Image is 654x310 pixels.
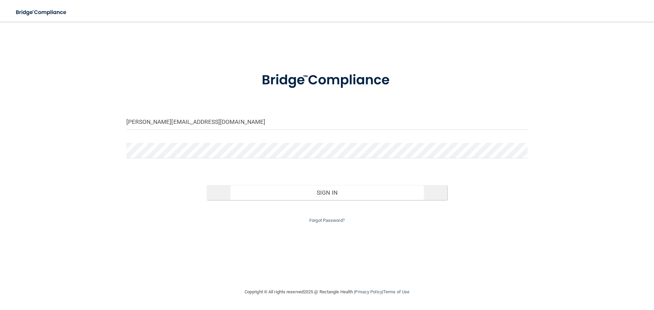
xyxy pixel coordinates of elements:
div: Copyright © All rights reserved 2025 @ Rectangle Health | | [203,281,451,303]
img: bridge_compliance_login_screen.278c3ca4.svg [248,63,406,98]
a: Terms of Use [383,289,409,294]
a: Privacy Policy [355,289,382,294]
img: bridge_compliance_login_screen.278c3ca4.svg [10,5,73,19]
iframe: Drift Widget Chat Controller [536,262,646,289]
a: Forgot Password? [309,218,345,223]
input: Email [126,114,528,130]
button: Sign In [207,185,448,200]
